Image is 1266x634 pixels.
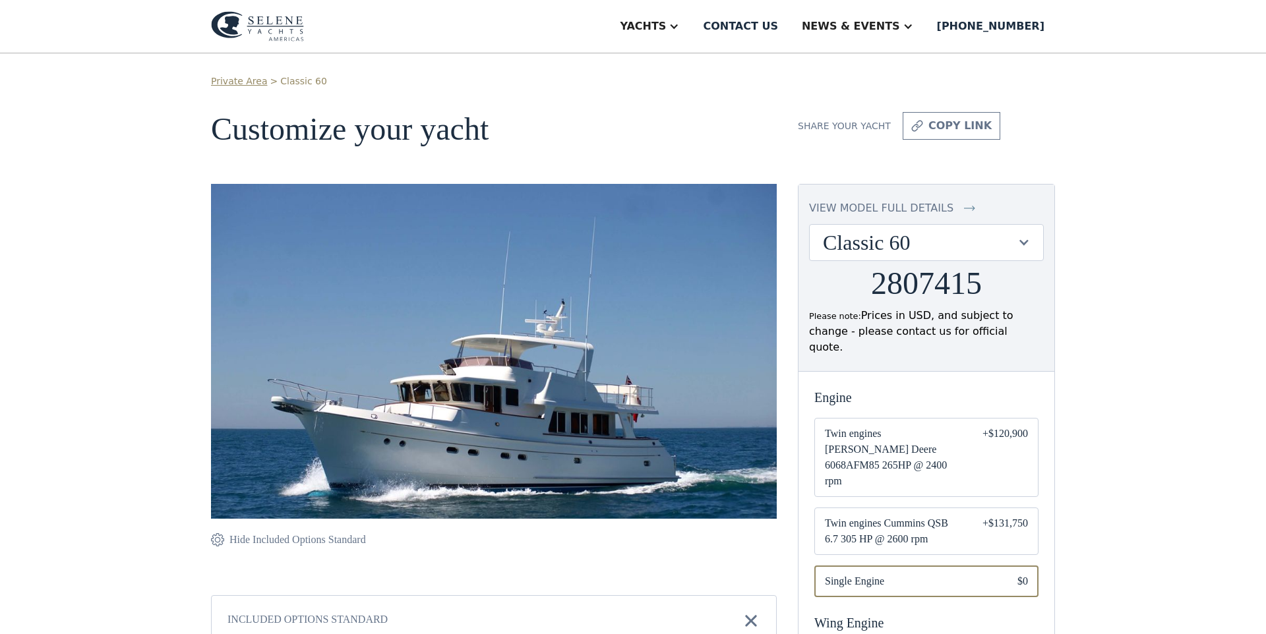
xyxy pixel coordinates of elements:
div: Included Options Standard [227,612,388,630]
div: Prices in USD, and subject to change - please contact us for official quote. [809,308,1044,355]
div: Contact us [703,18,778,34]
span: Twin engines Cummins QSB 6.7 305 HP @ 2600 rpm [825,515,961,547]
div: News & EVENTS [802,18,900,34]
div: [PHONE_NUMBER] [937,18,1044,34]
span: Please note: [809,311,861,321]
img: icon [742,612,760,630]
h1: Customize your yacht [211,112,777,147]
div: Engine [814,388,1039,407]
div: $0 [1017,573,1028,589]
img: logo [211,11,304,42]
div: Yachts [620,18,666,34]
div: Wing Engine [814,613,1039,633]
div: +$131,750 [982,515,1028,547]
span: Single Engine [825,573,996,589]
div: view model full details [809,200,953,216]
img: icon [211,532,224,548]
div: copy link [928,118,992,134]
a: Classic 60 [280,74,327,88]
span: Twin engines [PERSON_NAME] Deere 6068AFM85 265HP @ 2400 rpm [825,426,961,489]
div: Classic 60 [823,230,1017,255]
div: Hide Included Options Standard [229,532,366,548]
a: copy link [903,112,1000,140]
a: Hide Included Options Standard [211,532,366,548]
a: Private Area [211,74,267,88]
img: icon [964,200,975,216]
a: view model full details [809,200,1044,216]
div: +$120,900 [982,426,1028,489]
h2: 2807415 [871,266,982,301]
div: Share your yacht [798,119,891,133]
img: icon [911,118,923,134]
div: > [270,74,278,88]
